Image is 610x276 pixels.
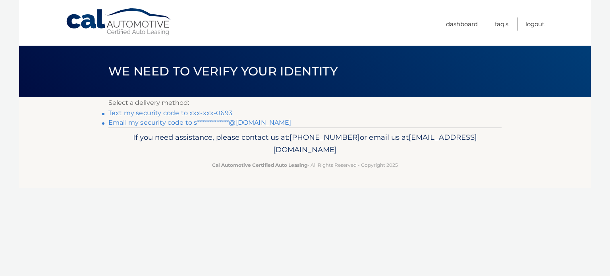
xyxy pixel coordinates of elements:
strong: Cal Automotive Certified Auto Leasing [212,162,307,168]
a: FAQ's [495,17,508,31]
p: If you need assistance, please contact us at: or email us at [114,131,496,156]
a: Logout [525,17,544,31]
a: Cal Automotive [66,8,173,36]
a: Dashboard [446,17,478,31]
p: Select a delivery method: [108,97,502,108]
a: Text my security code to xxx-xxx-0693 [108,109,232,117]
span: We need to verify your identity [108,64,338,79]
span: [PHONE_NUMBER] [290,133,360,142]
p: - All Rights Reserved - Copyright 2025 [114,161,496,169]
